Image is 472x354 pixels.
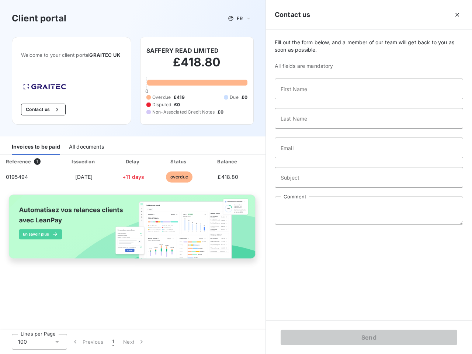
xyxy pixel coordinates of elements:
[174,94,185,101] span: £419
[12,12,66,25] h3: Client portal
[67,334,108,350] button: Previous
[281,330,457,345] button: Send
[75,174,93,180] span: [DATE]
[275,10,310,20] h5: Contact us
[275,79,463,99] input: placeholder
[145,88,148,94] span: 0
[237,15,243,21] span: FR
[108,334,119,350] button: 1
[12,139,60,155] div: Invoices to be paid
[112,338,114,346] span: 1
[152,109,215,115] span: Non-Associated Credit Notes
[275,62,463,70] span: All fields are mandatory
[275,167,463,188] input: placeholder
[230,94,238,101] span: Due
[146,55,247,77] h2: £418.80
[174,101,180,108] span: £0
[275,39,463,53] span: Fill out the form below, and a member of our team will get back to you as soon as possible.
[18,338,27,346] span: 100
[58,158,109,165] div: Issued on
[166,171,192,183] span: overdue
[21,81,68,92] img: Company logo
[34,158,41,165] span: 1
[112,158,155,165] div: Delay
[6,174,28,180] span: 0195494
[275,138,463,158] input: placeholder
[21,104,66,115] button: Contact us
[157,158,201,165] div: Status
[218,109,223,115] span: £0
[21,52,122,58] span: Welcome to your client portal
[89,52,120,58] span: GRAITEC UK
[152,101,171,108] span: Disputed
[218,174,238,180] span: £418.80
[152,94,171,101] span: Overdue
[6,159,31,164] div: Reference
[255,158,292,165] div: PDF
[122,174,144,180] span: +11 days
[146,46,219,55] h6: SAFFERY READ LIMITED
[242,94,247,101] span: £0
[204,158,252,165] div: Balance
[119,334,150,350] button: Next
[69,139,104,155] div: All documents
[275,108,463,129] input: placeholder
[3,191,263,270] img: banner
